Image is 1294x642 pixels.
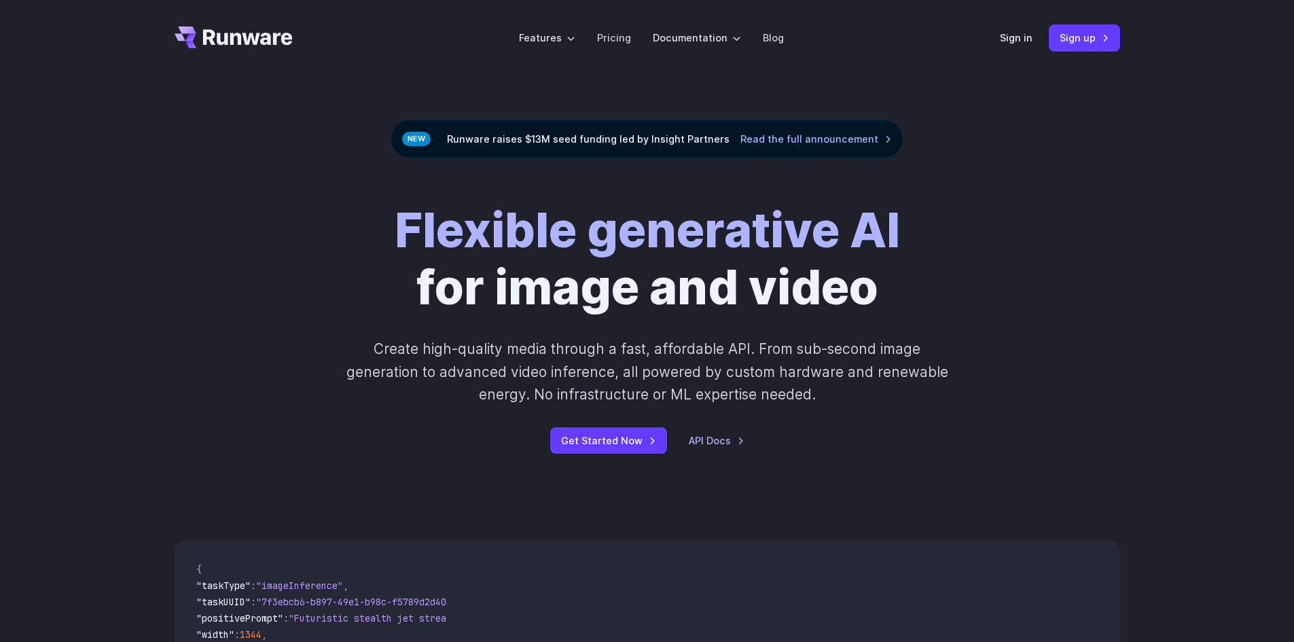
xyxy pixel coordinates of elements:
span: "7f3ebcb6-b897-49e1-b98c-f5789d2d40d7" [256,596,463,608]
span: { [196,563,202,575]
a: Sign in [1000,30,1032,46]
label: Documentation [653,30,741,46]
span: 1344 [240,628,262,641]
a: Go to / [175,26,293,48]
span: "Futuristic stealth jet streaking through a neon-lit cityscape with glowing purple exhaust" [289,612,783,624]
span: "taskType" [196,579,251,592]
a: Blog [763,30,784,46]
span: , [262,628,267,641]
strong: Flexible generative AI [395,201,900,259]
div: Runware raises $13M seed funding led by Insight Partners [391,120,903,158]
a: Pricing [597,30,631,46]
span: "positivePrompt" [196,612,283,624]
span: "width" [196,628,234,641]
span: : [251,596,256,608]
span: "imageInference" [256,579,343,592]
span: : [251,579,256,592]
h1: for image and video [395,202,900,316]
span: "taskUUID" [196,596,251,608]
a: Get Started Now [550,427,667,454]
a: Sign up [1049,24,1120,51]
label: Features [519,30,575,46]
span: , [343,579,348,592]
a: API Docs [689,433,744,448]
p: Create high-quality media through a fast, affordable API. From sub-second image generation to adv... [344,338,950,406]
a: Read the full announcement [740,131,892,147]
span: : [283,612,289,624]
span: : [234,628,240,641]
